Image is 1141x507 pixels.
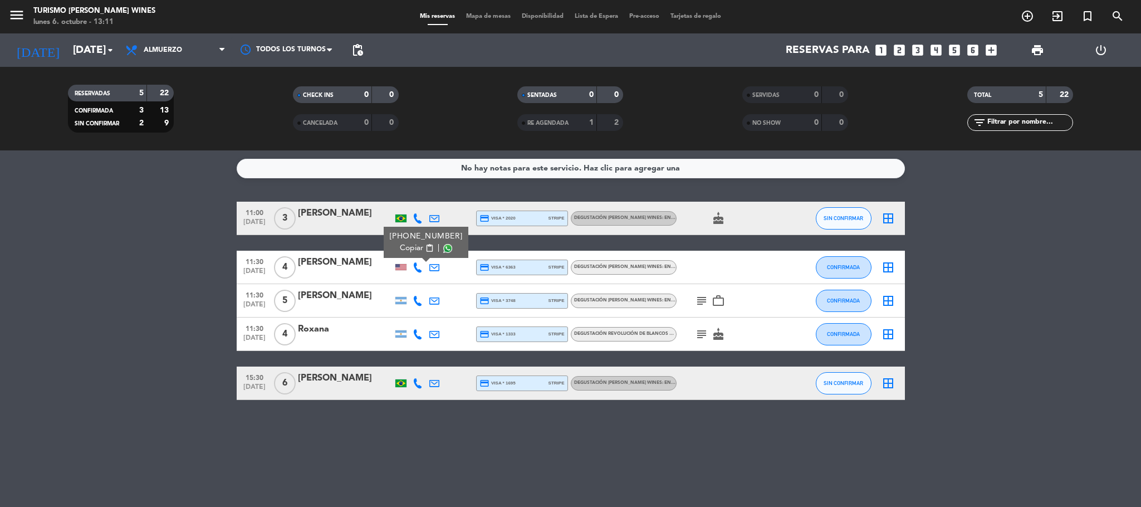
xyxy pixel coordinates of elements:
strong: 0 [614,91,621,99]
i: credit_card [479,213,489,223]
span: Tarjetas de regalo [665,13,727,19]
span: TOTAL [974,92,991,98]
span: DEGUSTACIÓN [PERSON_NAME] WINES: EN SÍNTESIS [574,381,692,385]
span: content_paste [425,244,433,252]
button: SIN CONFIRMAR [816,372,871,394]
i: add_circle_outline [1021,9,1034,23]
span: DEGUSTACIÓN [PERSON_NAME] WINES: EN SÍNTESIS [574,298,719,303]
div: [PERSON_NAME] [298,206,393,221]
button: menu [8,7,25,27]
i: arrow_drop_down [104,43,117,57]
i: looks_4 [929,43,943,57]
i: looks_6 [966,43,980,57]
span: Pre-acceso [624,13,665,19]
button: CONFIRMADA [816,256,871,279]
div: Turismo [PERSON_NAME] Wines [33,6,155,17]
i: border_all [882,261,895,274]
i: search [1111,9,1124,23]
div: lunes 6. octubre - 13:11 [33,17,155,28]
strong: 0 [389,91,396,99]
i: cake [712,212,725,225]
span: SIN CONFIRMAR [824,380,863,386]
span: 4 [274,256,296,279]
i: filter_list [973,116,986,129]
button: CONFIRMADA [816,323,871,345]
strong: 3 [139,106,144,114]
span: print [1031,43,1044,57]
div: [PERSON_NAME] [298,289,393,303]
span: [DATE] [241,301,268,314]
strong: 22 [160,89,171,97]
strong: 0 [364,119,369,126]
button: Copiarcontent_paste [400,242,434,254]
strong: 1 [589,119,594,126]
strong: 0 [839,91,846,99]
i: looks_one [874,43,888,57]
span: DEGUSTACIÓN [PERSON_NAME] WINES: EN SÍNTESIS - IDIOMA INGLES [574,216,730,220]
span: pending_actions [351,43,364,57]
span: 15:30 [241,370,268,383]
span: Reservas para [786,44,870,56]
i: cake [712,328,725,341]
span: CONFIRMADA [827,298,860,304]
i: add_box [984,43,998,57]
span: visa * 6363 [479,262,516,272]
span: CONFIRMADA [827,331,860,337]
strong: 0 [814,91,819,99]
span: Disponibilidad [516,13,569,19]
span: Mapa de mesas [461,13,516,19]
strong: 0 [814,119,819,126]
span: Copiar [400,242,423,254]
span: 3 [274,207,296,230]
i: work_outline [712,294,725,308]
i: looks_3 [910,43,925,57]
i: subject [695,328,708,341]
div: [PERSON_NAME] [298,371,393,386]
div: [PERSON_NAME] [298,255,393,270]
span: Almuerzo [144,46,182,54]
span: [DATE] [241,383,268,396]
span: Mis reservas [414,13,461,19]
span: Lista de Espera [569,13,624,19]
strong: 22 [1060,91,1071,99]
i: border_all [882,328,895,341]
span: SIN CONFIRMAR [75,121,119,126]
span: CANCELADA [303,120,337,126]
span: DEGUSTACIÓN [PERSON_NAME] WINES: EN SÍNTESIS [574,265,692,269]
div: LOG OUT [1069,33,1133,67]
span: 11:30 [241,255,268,267]
strong: 13 [160,106,171,114]
i: power_settings_new [1094,43,1108,57]
span: 11:30 [241,321,268,334]
i: credit_card [479,329,489,339]
span: stripe [549,379,565,387]
span: stripe [549,330,565,338]
i: turned_in_not [1081,9,1094,23]
span: 4 [274,323,296,345]
strong: 0 [839,119,846,126]
i: credit_card [479,262,489,272]
i: border_all [882,212,895,225]
strong: 5 [1039,91,1043,99]
span: visa * 1333 [479,329,516,339]
button: CONFIRMADA [816,290,871,312]
strong: 2 [614,119,621,126]
span: visa * 3748 [479,296,516,306]
span: CONFIRMADA [827,264,860,270]
div: No hay notas para este servicio. Haz clic para agregar una [461,162,680,175]
strong: 5 [139,89,144,97]
span: stripe [549,214,565,222]
i: border_all [882,377,895,390]
span: [DATE] [241,267,268,280]
span: RESERVADAS [75,91,110,96]
span: stripe [549,297,565,304]
span: visa * 1695 [479,378,516,388]
i: subject [695,294,708,308]
span: 6 [274,372,296,394]
i: exit_to_app [1051,9,1064,23]
span: SERVIDAS [752,92,780,98]
i: credit_card [479,296,489,306]
input: Filtrar por nombre... [986,116,1073,129]
span: 5 [274,290,296,312]
strong: 0 [364,91,369,99]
